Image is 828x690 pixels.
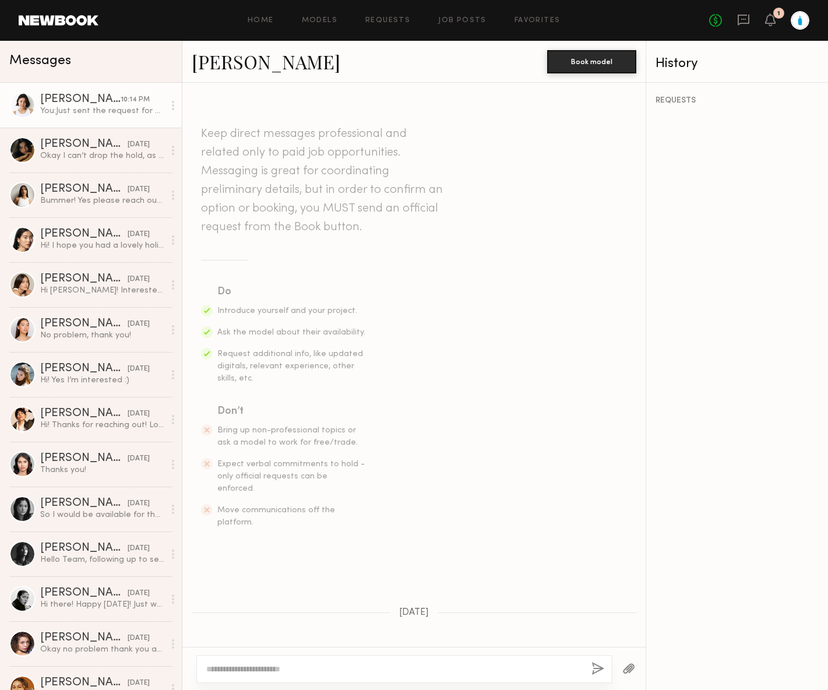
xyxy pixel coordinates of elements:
div: [DATE] [128,543,150,554]
div: [DATE] [128,319,150,330]
div: Hi there! Happy [DATE]! Just wanted to follow up on this and see if there’s was any moment. More ... [40,599,164,610]
div: Bummer! Yes please reach out again if a project aligns with our schedules. [40,195,164,206]
button: Book model [547,50,636,73]
div: [DATE] [128,588,150,599]
div: [DATE] [128,633,150,644]
div: Don’t [217,403,367,420]
div: 1 [777,10,780,17]
a: Favorites [515,17,561,24]
div: [DATE] [128,409,150,420]
a: Models [302,17,337,24]
div: Hi [PERSON_NAME]! Interested and available! Let me know if $70/hrly works! [40,285,164,296]
div: [PERSON_NAME] [40,632,128,644]
div: [PERSON_NAME] [40,139,128,150]
a: [PERSON_NAME] [192,49,340,74]
div: [DATE] [128,274,150,285]
div: Thanks you! [40,464,164,476]
span: Messages [9,54,71,68]
div: [PERSON_NAME] [40,94,121,105]
div: [PERSON_NAME] [40,498,128,509]
div: [PERSON_NAME] [40,543,128,554]
a: Job Posts [438,17,487,24]
span: Move communications off the platform. [217,506,335,526]
div: [PERSON_NAME] [40,587,128,599]
a: Requests [365,17,410,24]
div: Hi! Yes I’m interested :) [40,375,164,386]
span: Ask the model about their availability. [217,329,365,336]
span: Introduce yourself and your project. [217,307,357,315]
div: You: Just sent the request for 9/10-9/11, let me know if you have any questions. I'll most likely... [40,105,164,117]
div: [PERSON_NAME] [40,453,128,464]
div: Do [217,284,367,300]
div: [DATE] [128,498,150,509]
div: [DATE] [128,678,150,689]
div: [PERSON_NAME] [40,677,128,689]
div: [DATE] [128,453,150,464]
div: [DATE] [128,364,150,375]
div: So I would be available for the 21st! [40,509,164,520]
div: [DATE] [128,139,150,150]
span: [DATE] [399,608,429,618]
a: Book model [547,56,636,66]
div: 10:14 PM [121,94,150,105]
div: Hello Team, following up to see if you still needed me to hold the date. [40,554,164,565]
div: No problem, thank you! [40,330,164,341]
div: [DATE] [128,229,150,240]
div: Hi! Thanks for reaching out! Love Blue Bottle! I’m available those days, please send over details... [40,420,164,431]
div: REQUESTS [656,97,819,105]
div: [DATE] [128,184,150,195]
div: [PERSON_NAME] [40,318,128,330]
div: History [656,57,819,71]
div: [PERSON_NAME] [40,228,128,240]
div: [PERSON_NAME] [40,408,128,420]
a: Home [248,17,274,24]
div: Okay I can’t drop the hold, as the rate is high. But i can let you know once i get confirmation o... [40,150,164,161]
span: Expect verbal commitments to hold - only official requests can be enforced. [217,460,365,492]
span: Request additional info, like updated digitals, relevant experience, other skills, etc. [217,350,363,382]
span: Bring up non-professional topics or ask a model to work for free/trade. [217,427,358,446]
div: Okay no problem thank you and yes next time! [40,644,164,655]
div: [PERSON_NAME] [40,184,128,195]
div: Hi! I hope you had a lovely holiday weekend. Thank you for letting me know there will be 2 shooti... [40,240,164,251]
header: Keep direct messages professional and related only to paid job opportunities. Messaging is great ... [201,125,446,237]
div: [PERSON_NAME] [40,363,128,375]
div: [PERSON_NAME] [40,273,128,285]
